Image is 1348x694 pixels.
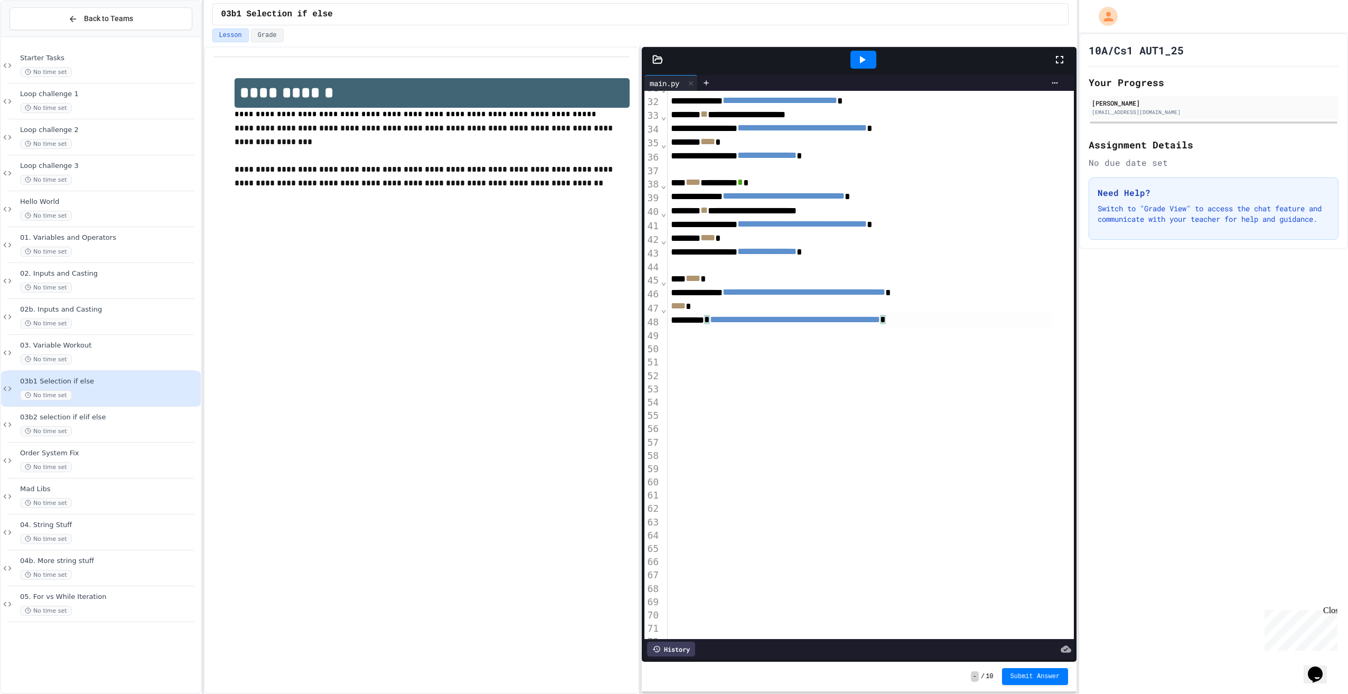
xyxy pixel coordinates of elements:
span: Loop challenge 2 [20,126,199,135]
div: No due date set [1089,156,1338,169]
span: Back to Teams [84,13,133,24]
span: No time set [20,534,72,544]
div: 53 [644,382,660,396]
div: 37 [644,164,660,177]
span: Mad Libs [20,485,199,494]
div: [PERSON_NAME] [1092,98,1335,108]
div: 64 [644,529,660,542]
span: Submit Answer [1010,672,1060,681]
div: 35 [644,136,660,150]
span: Loop challenge 3 [20,162,199,171]
div: 38 [644,177,660,191]
span: No time set [20,498,72,508]
span: Hello World [20,198,199,207]
span: No time set [20,390,72,400]
span: Fold line [660,303,667,314]
h1: 10A/Cs1 AUT1_25 [1089,43,1184,58]
span: No time set [20,354,72,364]
div: 33 [644,109,660,123]
div: 70 [644,608,660,622]
span: 04. String Stuff [20,521,199,530]
span: 03b1 Selection if else [20,377,199,386]
h2: Assignment Details [1089,137,1338,152]
button: Back to Teams [10,7,192,30]
div: 63 [644,515,660,529]
div: [EMAIL_ADDRESS][DOMAIN_NAME] [1092,108,1335,116]
div: 60 [644,475,660,489]
div: 66 [644,555,660,568]
button: Lesson [212,29,249,42]
div: 48 [644,315,660,329]
iframe: chat widget [1304,652,1337,683]
span: 03. Variable Workout [20,341,199,350]
button: Grade [251,29,284,42]
h2: Your Progress [1089,75,1338,90]
div: 43 [644,247,660,260]
span: Fold line [660,179,667,190]
span: Fold line [660,138,667,149]
span: Starter Tasks [20,54,199,63]
div: 41 [644,219,660,233]
span: No time set [20,318,72,329]
div: main.py [644,75,698,91]
div: 39 [644,191,660,205]
div: 52 [644,369,660,382]
div: 34 [644,123,660,136]
div: 44 [644,260,660,274]
span: No time set [20,175,72,185]
span: No time set [20,211,72,221]
span: Order System Fix [20,449,199,458]
span: No time set [20,570,72,580]
span: 01. Variables and Operators [20,233,199,242]
div: 61 [644,489,660,502]
div: 68 [644,582,660,595]
div: Chat with us now!Close [4,4,73,67]
div: 42 [644,233,660,247]
div: 59 [644,462,660,475]
span: - [971,671,979,682]
span: No time set [20,247,72,257]
div: 72 [644,635,660,648]
div: 36 [644,151,660,164]
span: No time set [20,606,72,616]
div: 71 [644,622,660,635]
div: 32 [644,95,660,109]
span: No time set [20,67,72,77]
div: 57 [644,436,660,449]
div: 47 [644,302,660,315]
div: 40 [644,205,660,219]
div: 58 [644,449,660,462]
span: 05. For vs While Iteration [20,593,199,602]
div: 50 [644,342,660,355]
span: Fold line [660,235,667,246]
span: Fold line [660,276,667,287]
div: 69 [644,595,660,608]
div: 45 [644,274,660,287]
p: Switch to "Grade View" to access the chat feature and communicate with your teacher for help and ... [1098,203,1330,224]
div: History [647,642,695,657]
span: 10 [986,672,993,681]
span: 02. Inputs and Casting [20,269,199,278]
iframe: chat widget [1260,606,1337,651]
span: 02b. Inputs and Casting [20,305,199,314]
h3: Need Help? [1098,186,1330,199]
span: 03b2 selection if elif else [20,413,199,422]
span: Fold line [660,207,667,218]
span: No time set [20,103,72,113]
div: 54 [644,396,660,409]
div: 67 [644,568,660,582]
span: Loop challenge 1 [20,90,199,99]
div: 56 [644,422,660,435]
span: 03b1 Selection if else [221,8,333,21]
span: 04b. More string stuff [20,557,199,566]
div: 51 [644,355,660,369]
div: My Account [1088,4,1120,29]
div: main.py [644,78,685,89]
span: No time set [20,426,72,436]
div: 65 [644,542,660,555]
div: 62 [644,502,660,515]
span: Fold line [660,110,667,121]
button: Submit Answer [1002,668,1069,685]
span: No time set [20,283,72,293]
div: 46 [644,287,660,301]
